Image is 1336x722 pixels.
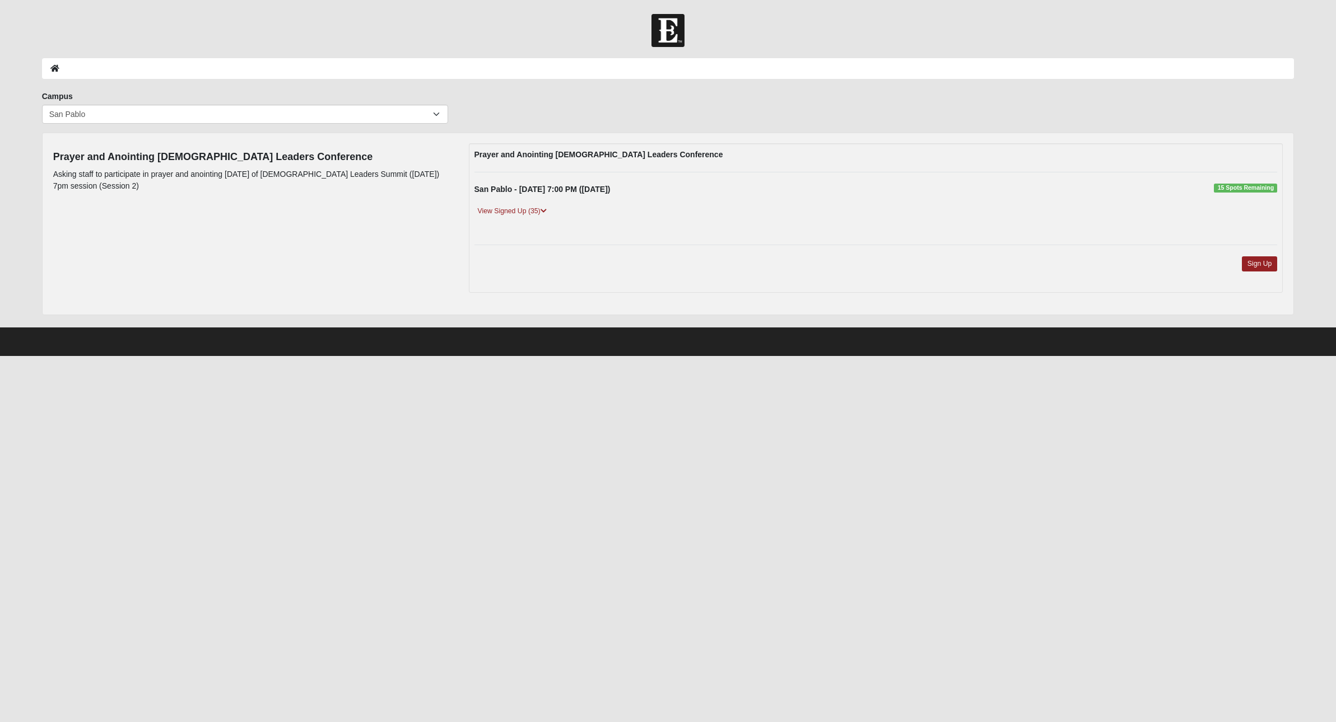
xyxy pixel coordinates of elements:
[1214,184,1277,193] span: 15 Spots Remaining
[651,14,685,47] img: Church of Eleven22 Logo
[474,205,550,217] a: View Signed Up (35)
[53,151,452,163] h4: Prayer and Anointing [DEMOGRAPHIC_DATA] Leaders Conference
[474,150,723,159] strong: Prayer and Anointing [DEMOGRAPHIC_DATA] Leaders Conference
[474,185,611,194] strong: San Pablo - [DATE] 7:00 PM ([DATE])
[53,168,452,192] p: Asking staff to participate in prayer and anointing [DATE] of [DEMOGRAPHIC_DATA] Leaders Summit (...
[1242,256,1278,271] a: Sign Up
[42,91,73,102] label: Campus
